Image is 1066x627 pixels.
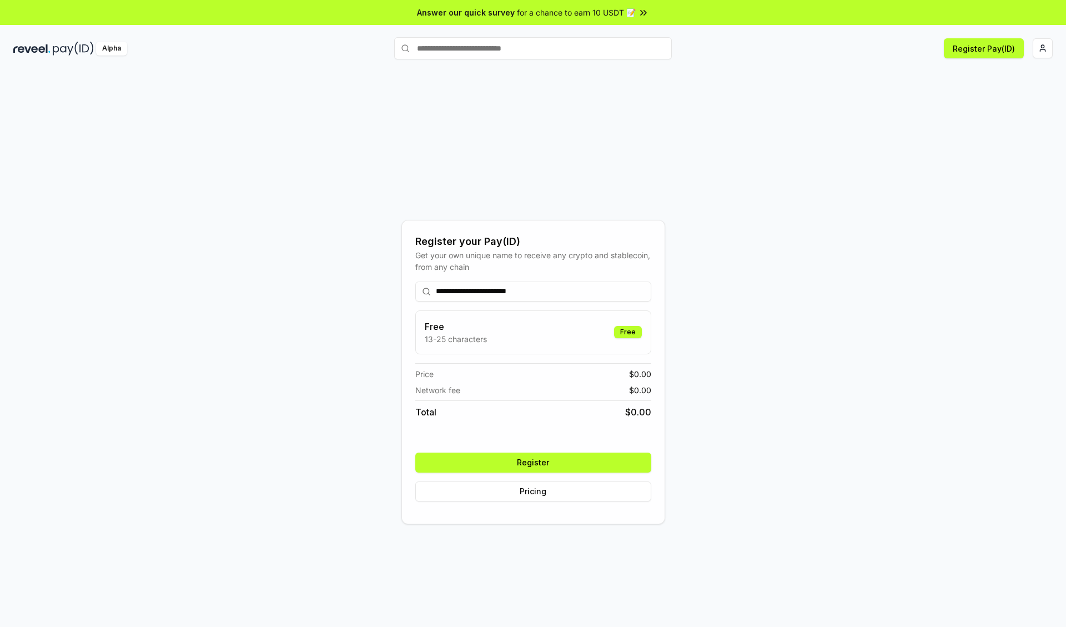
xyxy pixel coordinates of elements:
[944,38,1024,58] button: Register Pay(ID)
[614,326,642,338] div: Free
[96,42,127,56] div: Alpha
[425,333,487,345] p: 13-25 characters
[415,234,651,249] div: Register your Pay(ID)
[415,405,436,419] span: Total
[415,368,434,380] span: Price
[415,481,651,501] button: Pricing
[415,453,651,473] button: Register
[625,405,651,419] span: $ 0.00
[629,368,651,380] span: $ 0.00
[425,320,487,333] h3: Free
[415,384,460,396] span: Network fee
[629,384,651,396] span: $ 0.00
[415,249,651,273] div: Get your own unique name to receive any crypto and stablecoin, from any chain
[517,7,636,18] span: for a chance to earn 10 USDT 📝
[13,42,51,56] img: reveel_dark
[417,7,515,18] span: Answer our quick survey
[53,42,94,56] img: pay_id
